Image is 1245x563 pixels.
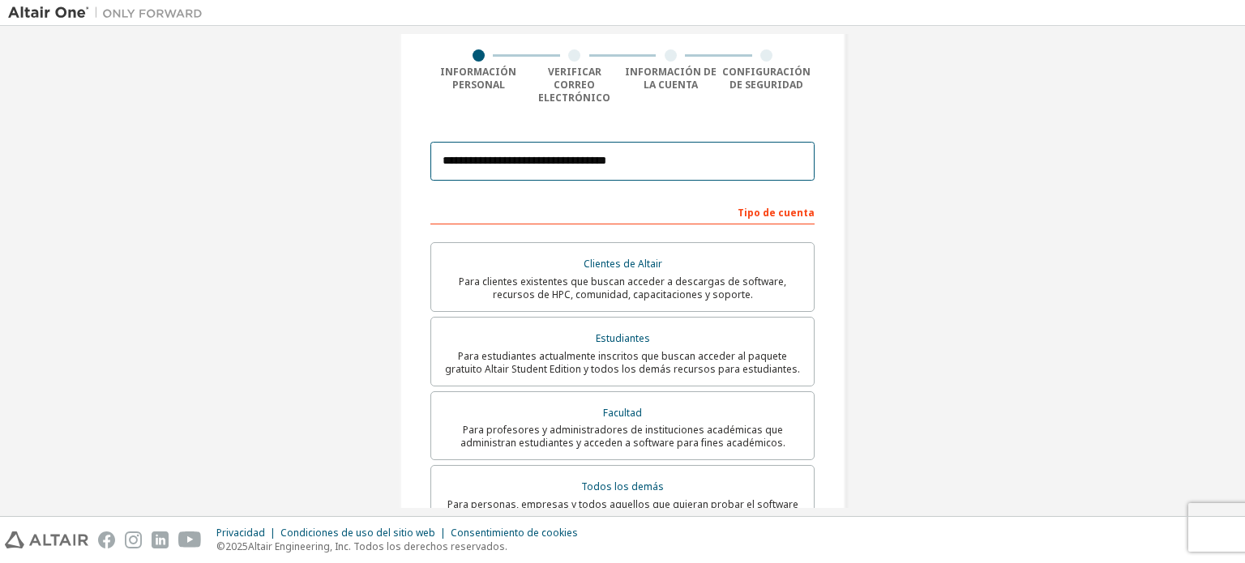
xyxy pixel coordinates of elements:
[225,540,248,553] font: 2025
[98,531,115,548] img: facebook.svg
[584,257,662,271] font: Clientes de Altair
[216,540,225,553] font: ©
[8,5,211,21] img: Altair Uno
[125,531,142,548] img: instagram.svg
[581,480,664,493] font: Todos los demás
[625,65,717,92] font: Información de la cuenta
[596,331,650,345] font: Estudiantes
[178,531,202,548] img: youtube.svg
[538,65,610,104] font: Verificar correo electrónico
[460,423,785,450] font: Para profesores y administradores de instituciones académicas que administran estudiantes y acced...
[447,497,798,524] font: Para personas, empresas y todos aquellos que quieran probar el software de Altair y explorar nues...
[722,65,811,92] font: Configuración de seguridad
[152,531,169,548] img: linkedin.svg
[280,526,435,540] font: Condiciones de uso del sitio web
[5,531,88,548] img: altair_logo.svg
[451,526,578,540] font: Consentimiento de cookies
[603,406,642,420] font: Facultad
[216,526,265,540] font: Privacidad
[445,349,800,376] font: Para estudiantes actualmente inscritos que buscan acceder al paquete gratuito Altair Student Edit...
[738,206,815,220] font: Tipo de cuenta
[248,540,507,553] font: Altair Engineering, Inc. Todos los derechos reservados.
[459,275,786,301] font: Para clientes existentes que buscan acceder a descargas de software, recursos de HPC, comunidad, ...
[440,65,516,92] font: Información personal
